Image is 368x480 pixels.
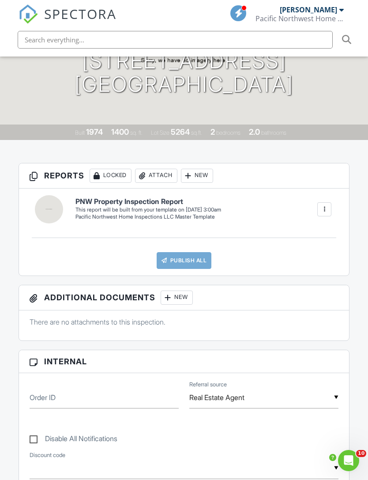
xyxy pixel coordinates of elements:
div: This report will be built from your template on [DATE] 3:00am [75,206,221,213]
h1: [STREET_ADDRESS] [GEOGRAPHIC_DATA] [75,49,293,96]
label: Discount code [30,451,65,459]
div: 1974 [86,127,103,136]
iframe: Intercom live chat [338,450,359,471]
a: Publish All [157,252,212,269]
div: 5264 [171,127,190,136]
input: Search everything... [18,31,333,49]
p: There are no attachments to this inspection. [30,317,339,327]
div: Attach [135,169,177,183]
span: bathrooms [261,129,286,136]
h6: PNW Property Inspection Report [75,198,221,206]
h3: Reports [19,163,349,189]
label: Referral source [189,381,227,389]
div: 2.0 [249,127,260,136]
div: Locked [90,169,131,183]
div: [PERSON_NAME] [280,5,337,14]
span: sq. ft. [130,129,143,136]
div: 1400 [111,127,129,136]
h3: Internal [19,350,349,373]
div: 2 [210,127,215,136]
span: sq.ft. [191,129,202,136]
h3: Additional Documents [19,285,349,310]
span: SPECTORA [44,4,116,23]
a: SPECTORA [19,12,116,30]
span: Built [75,129,85,136]
img: The Best Home Inspection Software - Spectora [19,4,38,24]
div: New [161,291,193,305]
span: Lot Size [151,129,169,136]
label: Order ID [30,393,56,402]
div: Pacific Northwest Home Inspections LLC Master Template [75,213,221,221]
div: New [181,169,213,183]
span: 10 [356,450,366,457]
label: Disable All Notifications [30,435,117,446]
span: bedrooms [216,129,240,136]
div: Pacific Northwest Home Inspections LLC [255,14,344,23]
